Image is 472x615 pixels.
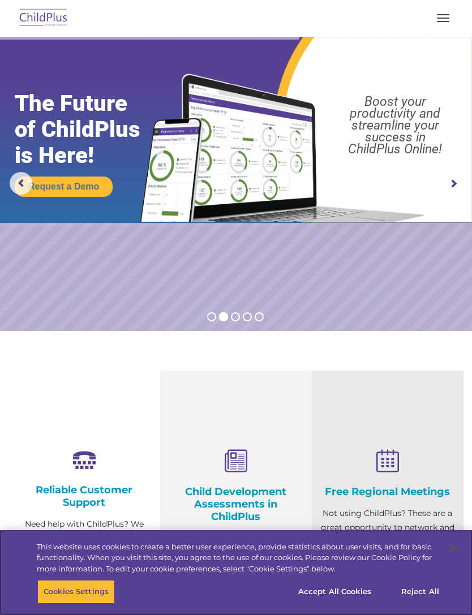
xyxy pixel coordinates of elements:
h4: Child Development Assessments in ChildPlus [169,485,303,523]
a: Request a Demo [15,177,113,197]
rs-layer: The Future of ChildPlus is Here! [15,91,165,169]
button: Close [441,536,466,561]
button: Cookies Settings [37,580,115,604]
h4: Reliable Customer Support [17,484,152,509]
button: Accept All Cookies [292,580,377,604]
img: ChildPlus by Procare Solutions [17,5,70,32]
rs-layer: Boost your productivity and streamline your success in ChildPlus Online! [325,96,465,155]
h4: Free Regional Meetings [320,485,455,498]
div: This website uses cookies to create a better user experience, provide statistics about user visit... [37,541,439,575]
p: Not using ChildPlus? These are a great opportunity to network and learn from ChildPlus users. Fin... [320,506,455,577]
button: Reject All [385,580,456,604]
